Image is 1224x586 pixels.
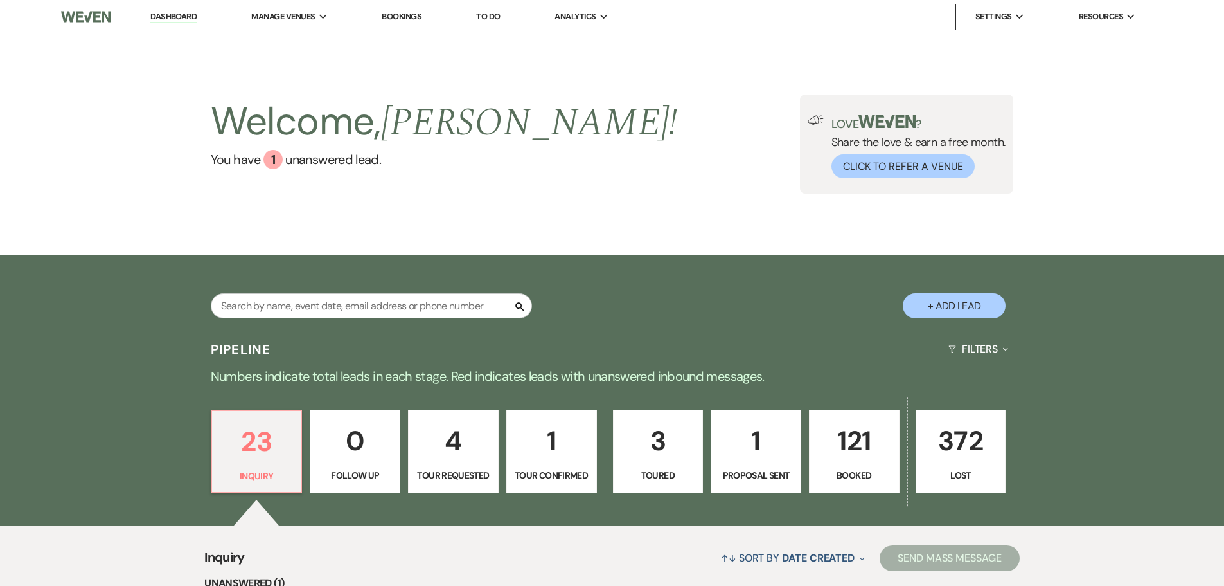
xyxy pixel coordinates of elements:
[554,10,596,23] span: Analytics
[211,150,678,169] a: You have 1 unanswered lead.
[613,410,704,493] a: 3Toured
[515,419,589,462] p: 1
[211,293,532,318] input: Search by name, event date, email address or phone number
[263,150,283,169] div: 1
[943,332,1013,366] button: Filters
[809,410,900,493] a: 121Booked
[903,293,1006,318] button: + Add Lead
[824,115,1006,178] div: Share the love & earn a free month.
[721,551,736,565] span: ↑↓
[506,410,597,493] a: 1Tour Confirmed
[310,410,400,493] a: 0Follow Up
[416,419,490,462] p: 4
[831,115,1006,130] p: Love ?
[476,11,500,22] a: To Do
[204,547,245,575] span: Inquiry
[251,10,315,23] span: Manage Venues
[211,340,271,358] h3: Pipeline
[408,410,499,493] a: 4Tour Requested
[515,468,589,482] p: Tour Confirmed
[711,410,801,493] a: 1Proposal Sent
[858,115,916,128] img: weven-logo-green.svg
[621,468,695,482] p: Toured
[719,419,793,462] p: 1
[916,410,1006,493] a: 372Lost
[716,541,870,575] button: Sort By Date Created
[150,366,1075,387] p: Numbers indicate total leads in each stage. Red indicates leads with unanswered inbound messages.
[719,468,793,482] p: Proposal Sent
[1079,10,1123,23] span: Resources
[318,419,392,462] p: 0
[808,115,824,125] img: loud-speaker-illustration.svg
[220,420,294,463] p: 23
[211,95,678,150] h2: Welcome,
[880,545,1020,571] button: Send Mass Message
[817,468,891,482] p: Booked
[782,551,855,565] span: Date Created
[382,11,421,22] a: Bookings
[817,419,891,462] p: 121
[924,419,998,462] p: 372
[381,93,678,152] span: [PERSON_NAME] !
[924,468,998,482] p: Lost
[831,154,975,178] button: Click to Refer a Venue
[211,410,303,493] a: 23Inquiry
[61,3,110,30] img: Weven Logo
[416,468,490,482] p: Tour Requested
[621,419,695,462] p: 3
[318,468,392,482] p: Follow Up
[220,469,294,483] p: Inquiry
[150,11,197,23] a: Dashboard
[975,10,1012,23] span: Settings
